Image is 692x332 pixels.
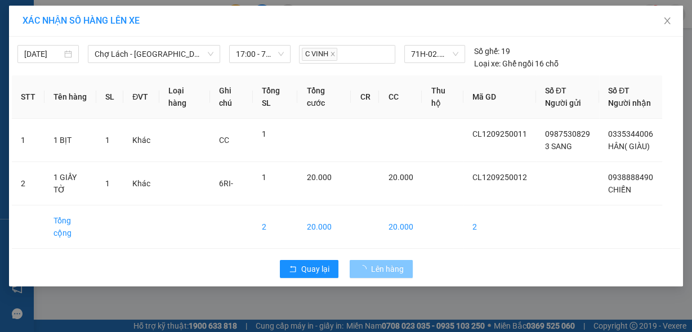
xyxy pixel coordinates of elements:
[608,142,650,151] span: HÂN( GIÀU)
[12,162,44,205] td: 2
[105,136,110,145] span: 1
[123,162,159,205] td: Khác
[422,75,463,119] th: Thu hộ
[306,173,331,182] span: 20.000
[44,119,96,162] td: 1 BỊT
[351,75,379,119] th: CR
[301,263,329,275] span: Quay lại
[108,11,135,23] span: Nhận:
[10,11,27,23] span: Gửi:
[472,173,527,182] span: CL1209250012
[95,46,213,62] span: Chợ Lách - Sài Gòn
[302,48,337,61] span: C VINH
[210,75,253,119] th: Ghi chú
[159,75,210,119] th: Loại hàng
[472,129,527,138] span: CL1209250011
[219,179,233,188] span: 6RI-
[219,136,229,145] span: CC
[371,263,404,275] span: Lên hàng
[108,37,204,52] div: 0335344006
[108,23,204,37] div: HÂN( GIÀU)
[608,129,653,138] span: 0335344006
[44,205,96,249] td: Tổng cộng
[236,46,284,62] span: 17:00 - 71H-02.797
[24,48,62,60] input: 12/09/2025
[411,46,458,62] span: 71H-02.797
[474,57,501,70] span: Loại xe:
[123,75,159,119] th: ĐVT
[608,86,630,95] span: Số ĐT
[474,45,499,57] span: Số ghế:
[297,205,351,249] td: 20.000
[545,86,566,95] span: Số ĐT
[106,59,119,71] span: CC
[262,129,266,138] span: 1
[608,98,651,107] span: Người nhận
[12,119,44,162] td: 1
[10,10,100,23] div: Chợ Lách
[297,75,351,119] th: Tổng cước
[253,205,298,249] td: 2
[10,23,100,37] div: 3 SANG
[651,6,683,37] button: Close
[663,16,672,25] span: close
[545,129,590,138] span: 0987530829
[388,173,413,182] span: 20.000
[23,15,140,26] span: XÁC NHẬN SỐ HÀNG LÊN XE
[545,142,572,151] span: 3 SANG
[379,205,422,249] td: 20.000
[330,51,336,57] span: close
[289,265,297,274] span: rollback
[105,179,110,188] span: 1
[207,51,214,57] span: down
[108,10,204,23] div: Sài Gòn
[608,185,631,194] span: CHIẾN
[463,75,536,119] th: Mã GD
[44,75,96,119] th: Tên hàng
[379,75,422,119] th: CC
[545,98,581,107] span: Người gửi
[280,260,338,278] button: rollbackQuay lại
[100,77,115,92] span: SL
[463,205,536,249] td: 2
[10,78,204,92] div: Tên hàng: 1 bịt ( : 1 )
[608,173,653,182] span: 0938888490
[474,57,559,70] div: Ghế ngồi 16 chỗ
[350,260,413,278] button: Lên hàng
[10,37,100,52] div: 0987530829
[123,119,159,162] td: Khác
[253,75,298,119] th: Tổng SL
[12,75,44,119] th: STT
[262,173,266,182] span: 1
[474,45,510,57] div: 19
[96,75,123,119] th: SL
[44,162,96,205] td: 1 GIẤY TỜ
[359,265,371,273] span: loading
